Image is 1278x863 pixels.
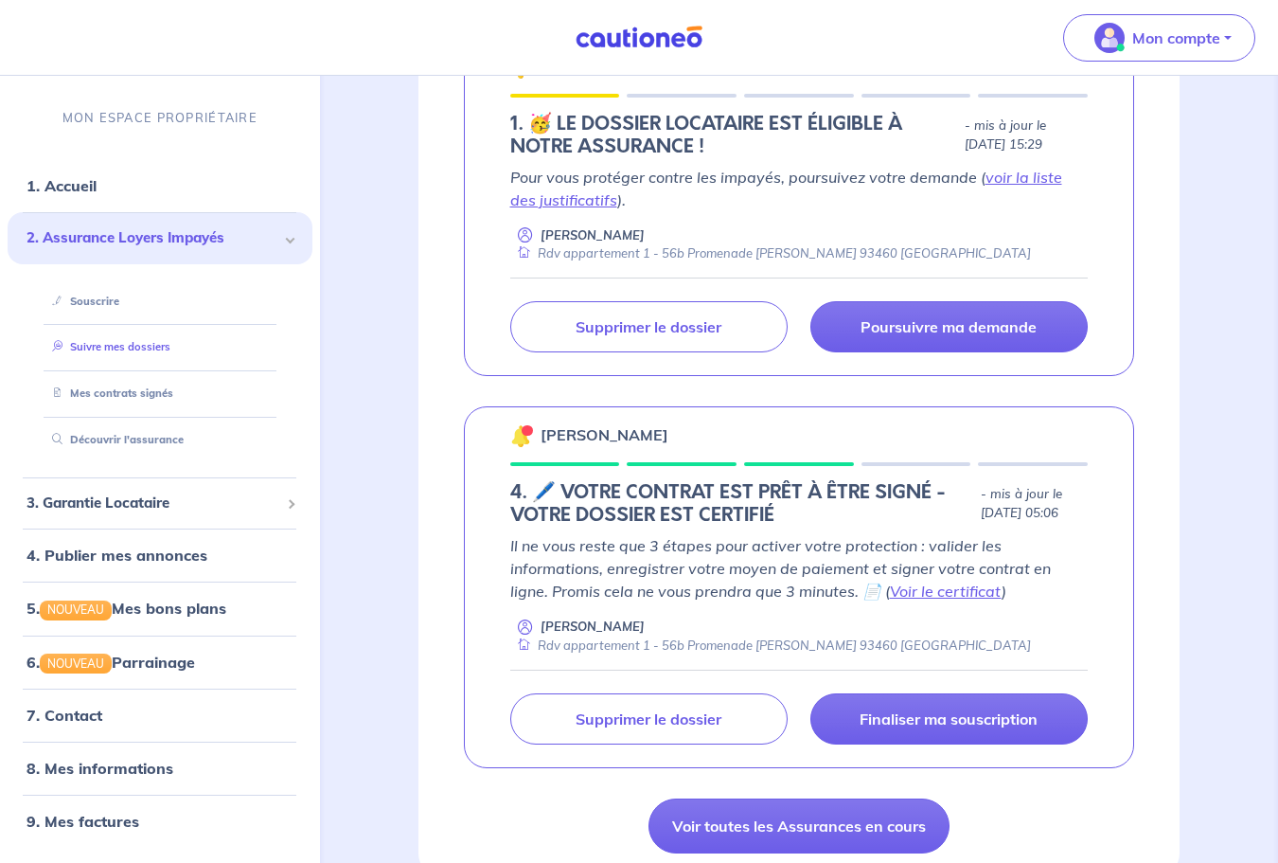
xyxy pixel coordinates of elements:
[27,812,139,831] a: 9. Mes factures
[510,168,1062,209] a: voir la liste des justificatifs
[510,637,1031,655] div: Rdv appartement 1 - 56b Promenade [PERSON_NAME] 93460 [GEOGRAPHIC_DATA]
[510,113,957,158] h5: 1.︎ 🥳 LE DOSSIER LOCATAIRE EST ÉLIGIBLE À NOTRE ASSURANCE !
[8,643,312,681] div: 6.NOUVEAUParrainage
[30,378,290,409] div: Mes contrats signés
[27,546,207,565] a: 4. Publier mes annonces
[510,244,1031,262] div: Rdv appartement 1 - 56b Promenade [PERSON_NAME] 93460 [GEOGRAPHIC_DATA]
[44,341,170,354] a: Suivre mes dossiers
[965,117,1088,154] p: - mis à jour le [DATE] 15:29
[510,693,788,745] a: Supprimer le dossier
[27,759,173,778] a: 8. Mes informations
[1063,14,1255,62] button: illu_account_valid_menu.svgMon compte
[8,696,312,734] div: 7. Contact
[510,481,973,527] h5: 4. 🖊️ VOTRE CONTRAT EST PRÊT À ÊTRE SIGNÉ - VOTRE DOSSIER EST CERTIFIÉ
[1094,23,1125,53] img: illu_account_valid_menu.svg
[27,493,279,514] span: 3. Garantie Locataire
[8,589,312,627] div: 5.NOUVEAUMes bons plans
[1132,27,1220,49] p: Mon compte
[44,433,184,446] a: Découvrir l'assurance
[8,802,312,840] div: 9. Mes factures
[576,317,721,336] p: Supprimer le dossier
[8,749,312,787] div: 8. Mes informations
[810,301,1088,352] a: Poursuivre ma demande
[510,534,1089,602] p: Il ne vous reste que 3 étapes pour activer votre protection : valider les informations, enregistr...
[62,109,257,127] p: MON ESPACE PROPRIÉTAIRE
[27,706,102,725] a: 7. Contact
[510,301,788,352] a: Supprimer le dossier
[8,212,312,264] div: 2. Assurance Loyers Impayés
[510,481,1089,527] div: state: CONTRACT-INFO-IN-PROGRESS, Context: NEW,CHOOSE-CERTIFICATE,ALONE,LESSOR-DOCUMENTS
[44,387,173,400] a: Mes contrats signés
[27,653,195,672] a: 6.NOUVEAUParrainage
[981,485,1088,523] p: - mis à jour le [DATE] 05:06
[30,286,290,317] div: Souscrire
[810,693,1088,745] a: Finaliser ma souscription
[27,599,226,618] a: 5.NOUVEAUMes bons plans
[8,485,312,522] div: 3. Garantie Locataire
[30,424,290,456] div: Découvrir l'assurance
[510,166,1089,211] p: Pour vous protéger contre les impayés, poursuivez votre demande ( ).
[541,226,645,244] p: [PERSON_NAME]
[568,26,710,49] img: Cautioneo
[8,167,312,205] div: 1. Accueil
[576,710,721,728] p: Supprimer le dossier
[890,582,1002,601] a: Voir le certificat
[541,423,668,446] p: [PERSON_NAME]
[8,536,312,574] div: 4. Publier mes annonces
[860,710,1038,728] p: Finaliser ma souscription
[30,333,290,364] div: Suivre mes dossiers
[27,227,279,249] span: 2. Assurance Loyers Impayés
[44,295,119,308] a: Souscrire
[510,113,1089,158] div: state: ELIGIBILITY-RESULT-IN-PROGRESS, Context: NEW,MAYBE-CERTIFICATE,ALONE,LESSOR-DOCUMENTS
[541,618,645,636] p: [PERSON_NAME]
[510,424,533,447] img: 🔔
[861,317,1037,336] p: Poursuivre ma demande
[648,799,950,854] a: Voir toutes les Assurances en cours
[27,176,97,195] a: 1. Accueil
